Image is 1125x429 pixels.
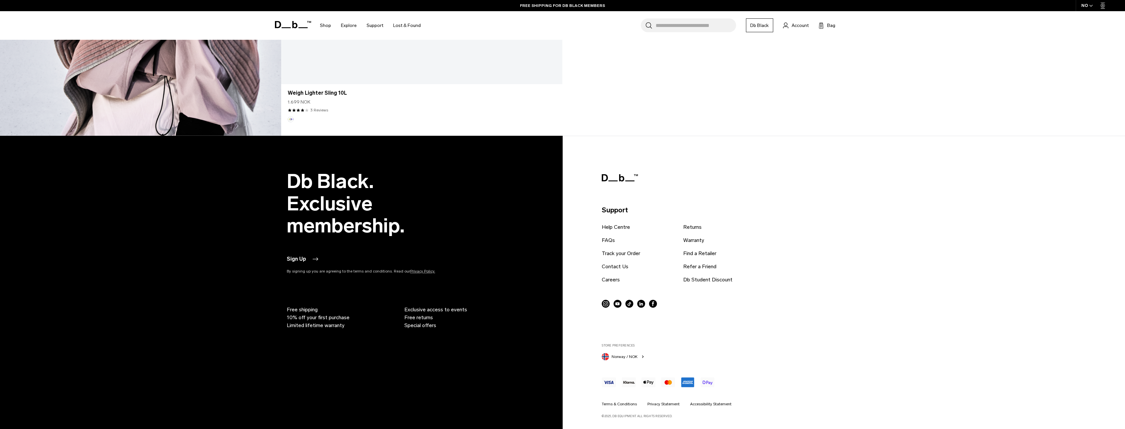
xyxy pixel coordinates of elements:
[287,314,349,322] span: 10% off your first purchase
[287,322,345,329] span: Limited lifetime warranty
[690,401,731,407] a: Accessibility Statement
[602,276,620,284] a: Careers
[783,21,809,29] a: Account
[602,250,640,257] a: Track your Order
[367,14,383,37] a: Support
[320,14,331,37] a: Shop
[683,250,716,257] a: Find a Retailer
[404,306,467,314] span: Exclusive access to events
[315,11,426,40] nav: Main Navigation
[520,3,605,9] a: FREE SHIPPING FOR DB BLACK MEMBERS
[393,14,421,37] a: Lost & Found
[404,314,433,322] span: Free returns
[288,116,294,122] button: Aurora
[287,170,464,236] h2: Db Black. Exclusive membership.
[602,236,615,244] a: FAQs
[404,322,436,329] span: Special offers
[341,14,357,37] a: Explore
[746,18,773,32] a: Db Black
[602,343,832,348] label: Store Preferences
[683,236,704,244] a: Warranty
[602,401,637,407] a: Terms & Conditions
[683,263,716,271] a: Refer a Friend
[602,223,630,231] a: Help Centre
[287,255,319,263] button: Sign Up
[288,99,310,106] span: 1.699 NOK
[602,352,645,360] button: Norway Norway / NOK
[602,353,609,360] img: Norway
[792,22,809,29] span: Account
[819,21,835,29] button: Bag
[310,107,328,113] a: 3 reviews
[287,306,318,314] span: Free shipping
[288,89,555,97] a: Weigh Lighter Sling 10L
[410,269,435,274] a: Privacy Policy.
[647,401,680,407] a: Privacy Statement
[602,411,832,418] p: ©2025, Db Equipment. All rights reserved.
[287,268,464,274] p: By signing up you are agreeing to the terms and conditions. Read our
[612,354,638,360] span: Norway / NOK
[683,276,732,284] a: Db Student Discount
[602,263,628,271] a: Contact Us
[827,22,835,29] span: Bag
[683,223,702,231] a: Returns
[602,205,832,215] p: Support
